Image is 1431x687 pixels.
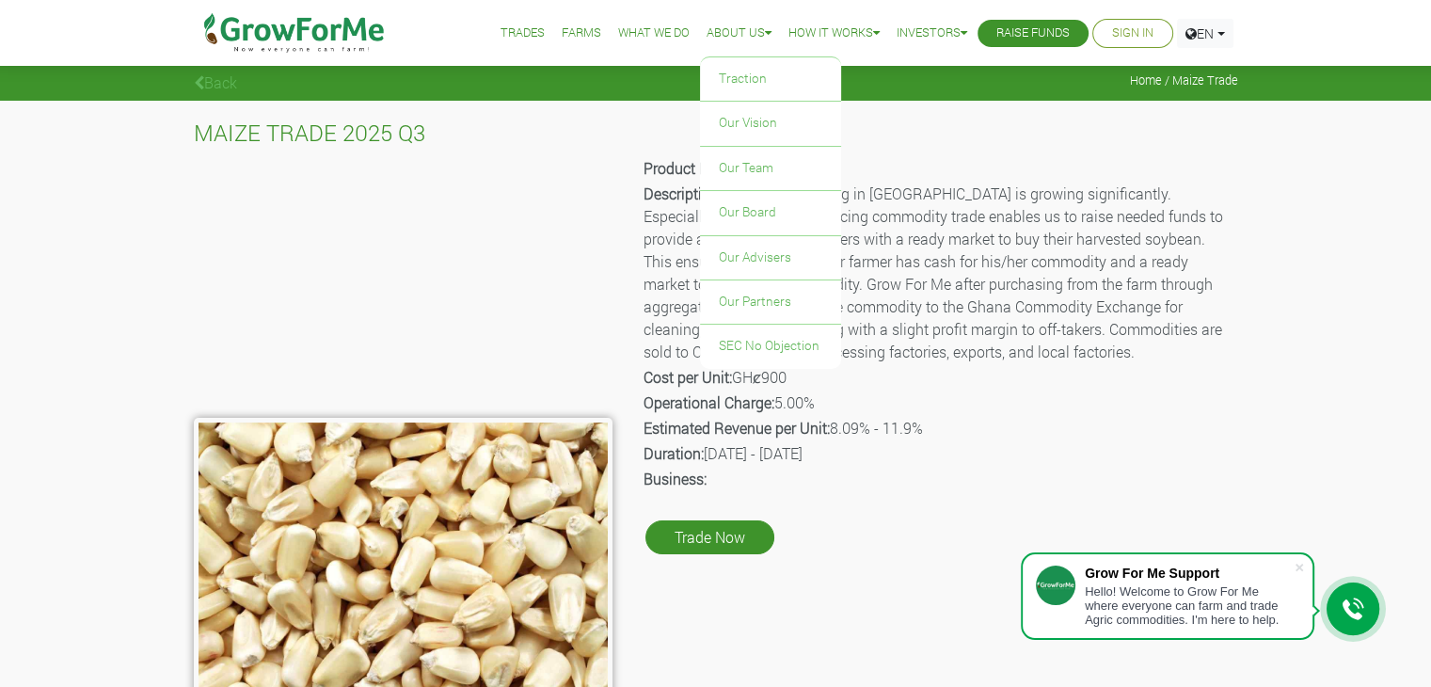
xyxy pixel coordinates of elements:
a: Traction [700,57,841,101]
a: Sign In [1112,24,1153,43]
b: Estimated Revenue per Unit: [644,418,830,438]
p: [DATE] - [DATE] [644,442,1235,465]
a: Raise Funds [996,24,1070,43]
b: Business: [644,469,707,488]
div: Hello! Welcome to Grow For Me where everyone can farm and trade Agric commodities. I'm here to help. [1085,584,1294,627]
p: GHȼ900 [644,366,1235,389]
a: EN [1177,19,1233,48]
a: Farms [562,24,601,43]
a: Trades [501,24,545,43]
b: Operational Charge: [644,392,774,412]
a: Our Board [700,191,841,234]
h4: MAIZE TRADE 2025 Q3 [194,120,1238,147]
a: SEC No Objection [700,325,841,368]
a: Back [194,72,237,92]
p: Maize Trade [644,157,1235,180]
a: Our Partners [700,280,841,324]
a: Trade Now [645,520,774,554]
a: What We Do [618,24,690,43]
b: Description: [644,184,722,203]
a: Our Advisers [700,236,841,280]
p: 8.09% - 11.9% [644,417,1235,439]
a: How it Works [788,24,880,43]
b: Cost per Unit: [644,367,732,387]
a: About Us [707,24,771,43]
p: Commodity trading in [GEOGRAPHIC_DATA] is growing significantly. Especially Maize Trade. Financin... [644,183,1235,363]
b: Product Name: [644,158,741,178]
div: Grow For Me Support [1085,566,1294,581]
a: Our Vision [700,102,841,145]
a: Investors [897,24,967,43]
span: Home / Maize Trade [1130,73,1238,88]
p: 5.00% [644,391,1235,414]
b: Duration: [644,443,704,463]
a: Our Team [700,147,841,190]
